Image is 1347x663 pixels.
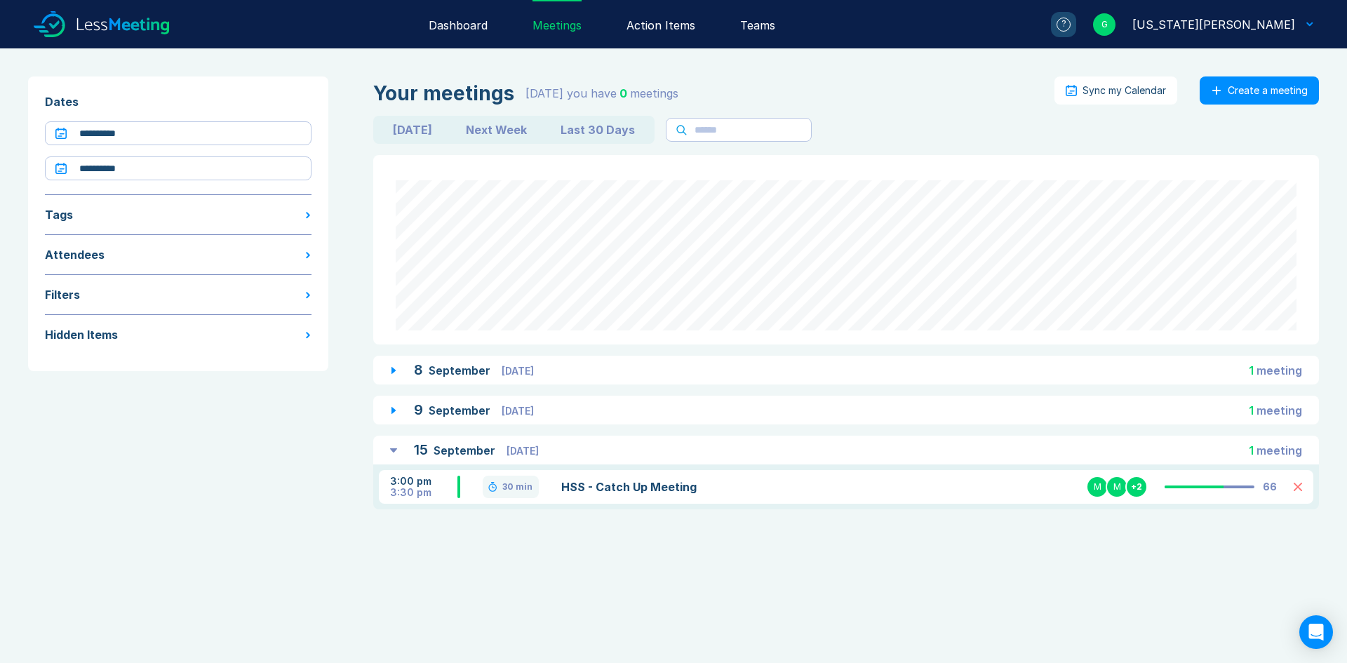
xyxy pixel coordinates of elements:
[390,476,457,487] div: 3:00 pm
[1034,12,1076,37] a: ?
[45,326,118,343] div: Hidden Items
[502,481,532,493] div: 30 min
[1093,13,1115,36] div: G
[1083,85,1166,96] div: Sync my Calendar
[429,363,493,377] span: September
[507,445,539,457] span: [DATE]
[414,401,423,418] span: 9
[544,119,652,141] button: Last 30 Days
[1249,443,1254,457] span: 1
[45,93,311,110] div: Dates
[376,119,449,141] button: [DATE]
[525,85,678,102] div: [DATE] you have meeting s
[1294,483,1302,491] button: Delete
[390,487,457,498] div: 3:30 pm
[1228,85,1308,96] div: Create a meeting
[1256,403,1302,417] span: meeting
[1299,615,1333,649] div: Open Intercom Messenger
[1263,481,1277,493] div: 66
[1086,476,1108,498] div: M
[434,443,498,457] span: September
[1054,76,1177,105] button: Sync my Calendar
[1249,403,1254,417] span: 1
[1125,476,1148,498] div: + 2
[1057,18,1071,32] div: ?
[619,86,627,100] span: 0
[1249,363,1254,377] span: 1
[1200,76,1319,105] button: Create a meeting
[1256,363,1302,377] span: meeting
[429,403,493,417] span: September
[414,361,423,378] span: 8
[45,206,73,223] div: Tags
[1256,443,1302,457] span: meeting
[1132,16,1295,33] div: Georgia Kellie
[502,365,534,377] span: [DATE]
[449,119,544,141] button: Next Week
[1106,476,1128,498] div: M
[414,441,428,458] span: 15
[45,286,80,303] div: Filters
[561,478,865,495] a: HSS - Catch Up Meeting
[373,82,514,105] div: Your meetings
[45,246,105,263] div: Attendees
[502,405,534,417] span: [DATE]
